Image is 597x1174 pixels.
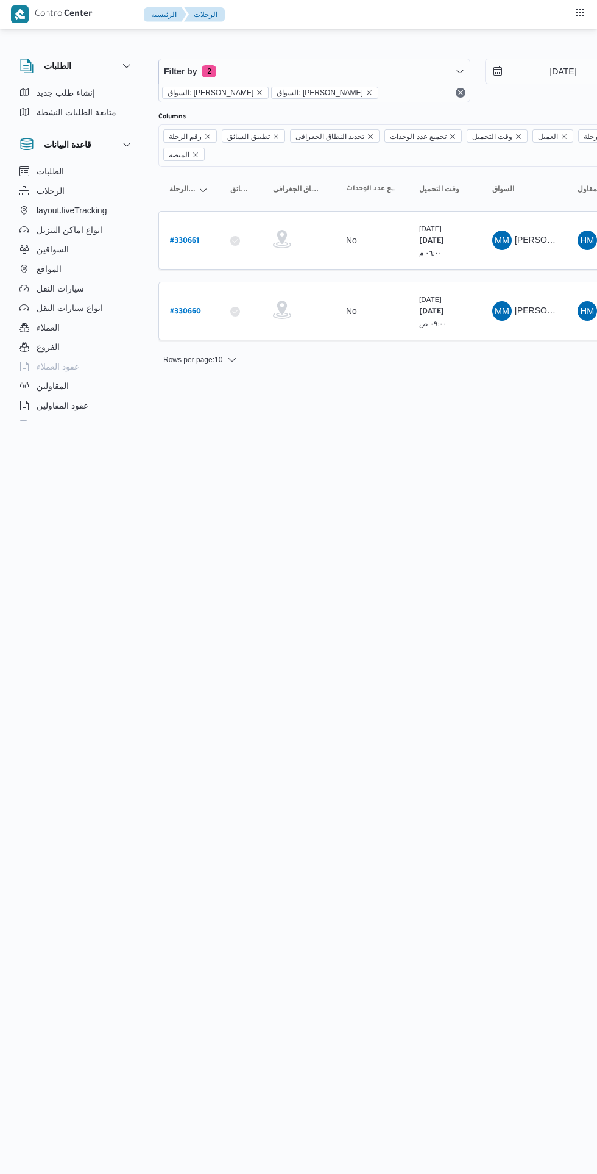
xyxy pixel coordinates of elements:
[158,353,242,367] button: Rows per page:10
[15,181,139,201] button: الرحلات
[227,130,269,143] span: تطبيق السائق
[164,64,197,79] span: Filter by
[184,7,225,22] button: الرحلات
[37,85,95,100] span: إنشاء طلب جديد
[64,10,93,20] b: Center
[366,89,373,96] button: remove selected entity
[295,130,365,143] span: تحديد النطاق الجغرافى
[449,133,456,140] button: Remove تجميع عدد الوحدات from selection in this group
[169,184,196,194] span: رقم الرحلة; Sorted in descending order
[495,301,509,321] span: MM
[367,133,374,140] button: Remove تحديد النطاق الجغرافى from selection in this group
[164,179,213,199] button: رقم الرحلةSorted in descending order
[15,337,139,357] button: الفروع
[256,89,263,96] button: remove selected entity
[15,318,139,337] button: العملاء
[37,262,62,276] span: المواقع
[159,59,470,84] button: Filter by2 active filters
[538,130,558,143] span: العميل
[163,148,205,161] span: المنصه
[15,415,139,435] button: اجهزة التليفون
[578,301,597,321] div: Hana Mjada Rais Ahmad
[225,179,256,199] button: تطبيق السائق
[487,179,560,199] button: السواق
[15,83,139,102] button: إنشاء طلب جديد
[37,203,107,218] span: layout.liveTracking
[204,133,211,140] button: Remove رقم الرحلة from selection in this group
[168,87,253,98] span: السواق: [PERSON_NAME]
[37,359,79,374] span: عقود العملاء
[453,85,468,100] button: Remove
[37,340,60,354] span: الفروع
[170,232,199,249] a: #330661
[37,320,60,335] span: العملاء
[37,301,103,315] span: انواع سيارات النقل
[15,259,139,279] button: المواقع
[37,242,69,257] span: السواقين
[268,179,329,199] button: تحديد النطاق الجغرافى
[15,102,139,122] button: متابعة الطلبات النشطة
[346,235,357,246] div: No
[532,129,573,143] span: العميل
[222,129,284,143] span: تطبيق السائق
[170,303,201,320] a: #330660
[414,179,475,199] button: وقت التحميل
[15,298,139,318] button: انواع سيارات النقل
[202,65,216,77] span: 2 active filters
[467,129,528,143] span: وقت التحميل
[390,130,447,143] span: تجميع عدد الوحدات
[492,184,514,194] span: السواق
[15,396,139,415] button: عقود المقاولين
[19,59,134,73] button: الطلبات
[15,376,139,396] button: المقاولين
[515,306,585,315] span: [PERSON_NAME]
[37,379,69,393] span: المقاولين
[15,279,139,298] button: سيارات النقل
[581,231,594,250] span: HM
[419,184,459,194] span: وقت التحميل
[199,184,208,194] svg: Sorted in descending order
[10,83,144,127] div: الطلبات
[19,137,134,152] button: قاعدة البيانات
[44,59,71,73] h3: الطلبات
[11,5,29,23] img: X8yXhbKr1z7QwAAAABJRU5ErkJggg==
[419,237,444,246] b: [DATE]
[271,87,378,99] span: السواق: محمد مروان دياب
[515,235,585,245] span: [PERSON_NAME]
[230,184,251,194] span: تطبيق السائق
[37,105,116,120] span: متابعة الطلبات النشطة
[578,231,597,250] div: Hana Mjada Rais Ahmad
[277,87,362,98] span: السواق: [PERSON_NAME]
[44,137,91,152] h3: قاعدة البيانات
[169,148,189,162] span: المنصه
[419,295,442,303] small: [DATE]
[419,308,444,317] b: [DATE]
[163,353,222,367] span: Rows per page : 10
[37,164,64,179] span: الطلبات
[384,129,462,143] span: تجميع عدد الوحدات
[158,112,186,122] label: Columns
[169,130,202,143] span: رقم الرحلة
[560,133,568,140] button: Remove العميل from selection in this group
[10,162,144,426] div: قاعدة البيانات
[37,184,65,198] span: الرحلات
[419,249,442,257] small: ٠٦:٠٠ م
[37,398,88,413] span: عقود المقاولين
[515,133,522,140] button: Remove وقت التحميل from selection in this group
[346,184,397,194] span: تجميع عدد الوحدات
[192,151,199,159] button: Remove المنصه from selection in this group
[290,129,380,143] span: تحديد النطاق الجغرافى
[15,162,139,181] button: الطلبات
[170,237,199,246] b: # 330661
[15,240,139,259] button: السواقين
[162,87,269,99] span: السواق: محمد مروان دياب
[37,281,84,296] span: سيارات النقل
[419,320,447,328] small: ٠٩:٠٠ ص
[346,306,357,317] div: No
[272,133,280,140] button: Remove تطبيق السائق from selection in this group
[37,418,87,432] span: اجهزة التليفون
[495,231,509,250] span: MM
[273,184,324,194] span: تحديد النطاق الجغرافى
[15,357,139,376] button: عقود العملاء
[492,231,512,250] div: Muhammad Marawan Diab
